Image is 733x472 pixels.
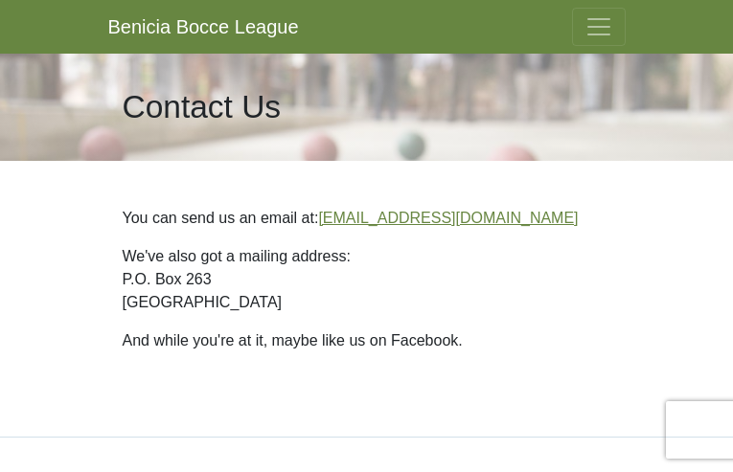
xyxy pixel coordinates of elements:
[572,8,626,46] button: Toggle navigation
[123,245,611,314] p: We've also got a mailing address: P.O. Box 263 [GEOGRAPHIC_DATA]
[123,329,611,352] p: And while you're at it, maybe like us on Facebook.
[123,207,611,230] p: You can send us an email at:
[108,8,299,46] a: Benicia Bocce League
[123,88,282,126] h1: Contact Us
[318,210,578,226] a: [EMAIL_ADDRESS][DOMAIN_NAME]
